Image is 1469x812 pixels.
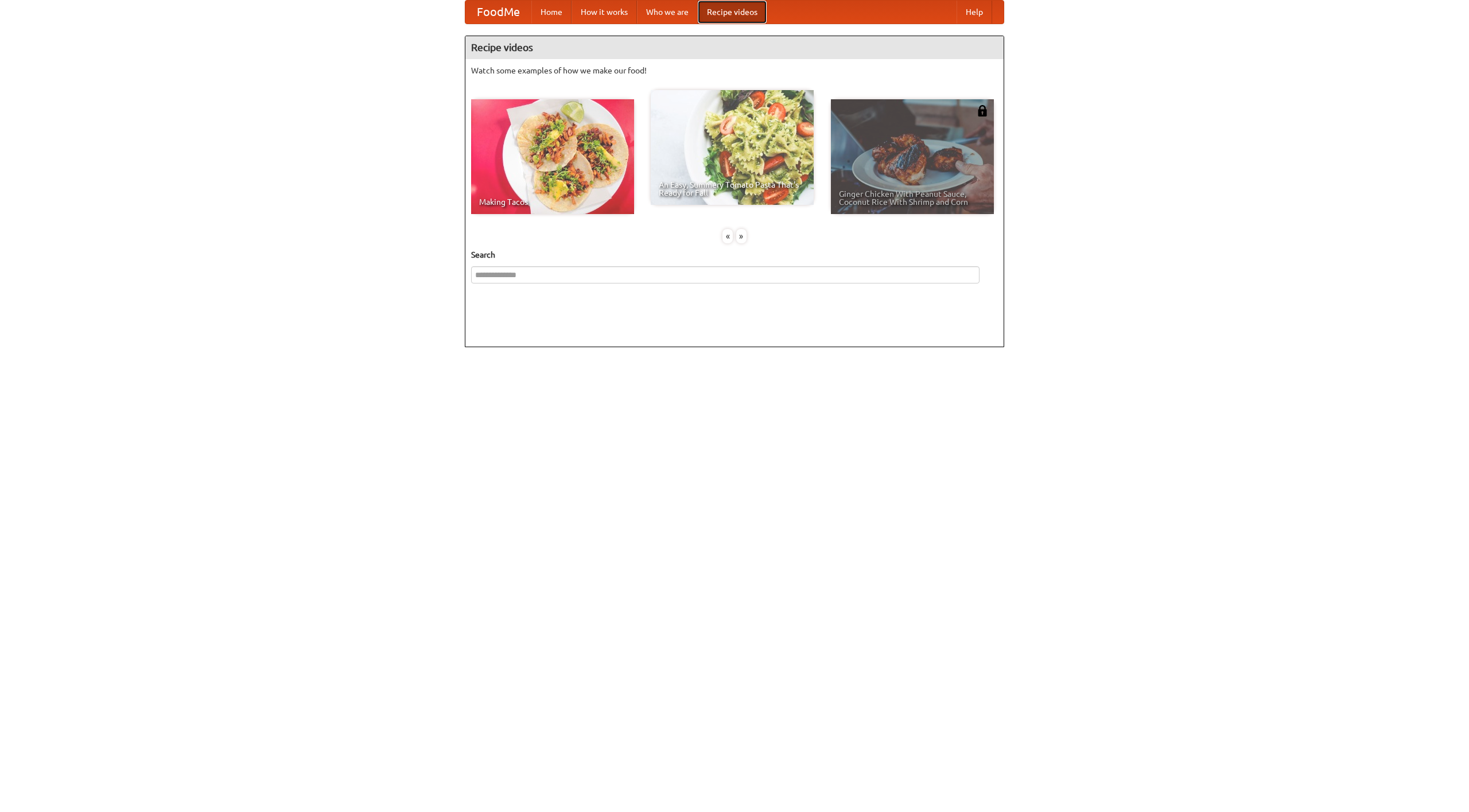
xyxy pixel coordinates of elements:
a: Help [957,1,992,24]
img: 483408.png [977,105,988,116]
span: An Easy, Summery Tomato Pasta That's Ready for Fall [659,181,806,197]
h5: Search [471,249,998,261]
div: « [722,229,733,243]
a: An Easy, Summery Tomato Pasta That's Ready for Fall [651,90,814,205]
a: Making Tacos [471,99,634,214]
a: Who we are [637,1,698,24]
span: Making Tacos [479,198,626,206]
a: Recipe videos [698,1,767,24]
a: FoodMe [465,1,531,24]
a: Home [531,1,572,24]
a: How it works [572,1,637,24]
p: Watch some examples of how we make our food! [471,65,998,76]
h4: Recipe videos [465,36,1004,59]
div: » [736,229,747,243]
